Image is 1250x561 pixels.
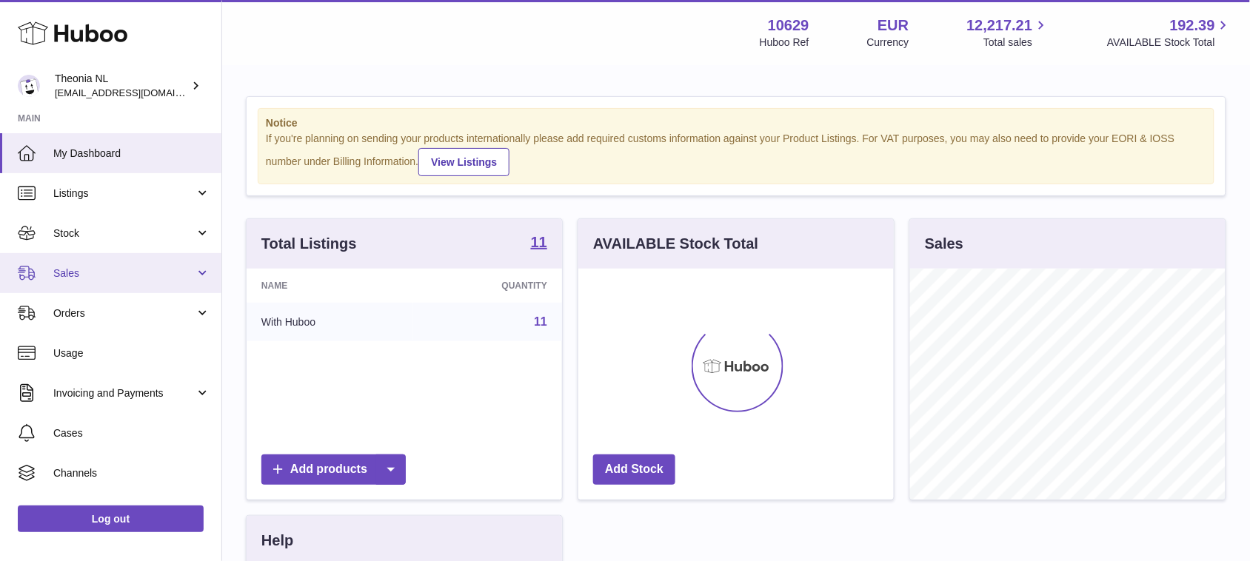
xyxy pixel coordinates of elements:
[247,269,413,303] th: Name
[531,235,547,252] a: 11
[531,235,547,249] strong: 11
[18,75,40,97] img: info@wholesomegoods.eu
[966,16,1032,36] span: 12,217.21
[1107,36,1232,50] span: AVAILABLE Stock Total
[593,234,758,254] h3: AVAILABLE Stock Total
[18,505,204,532] a: Log out
[983,36,1049,50] span: Total sales
[247,303,413,341] td: With Huboo
[925,234,963,254] h3: Sales
[53,187,195,201] span: Listings
[55,72,188,100] div: Theonia NL
[1170,16,1215,36] span: 192.39
[593,454,675,485] a: Add Stock
[53,147,210,161] span: My Dashboard
[966,16,1049,50] a: 12,217.21 Total sales
[53,306,195,320] span: Orders
[53,466,210,480] span: Channels
[768,16,809,36] strong: 10629
[266,132,1206,176] div: If you're planning on sending your products internationally please add required customs informati...
[53,266,195,280] span: Sales
[53,346,210,360] span: Usage
[53,386,195,400] span: Invoicing and Payments
[55,87,218,98] span: [EMAIL_ADDRESS][DOMAIN_NAME]
[261,454,406,485] a: Add products
[867,36,909,50] div: Currency
[53,426,210,440] span: Cases
[261,531,293,551] h3: Help
[266,116,1206,130] strong: Notice
[1107,16,1232,50] a: 192.39 AVAILABLE Stock Total
[413,269,562,303] th: Quantity
[261,234,357,254] h3: Total Listings
[418,148,509,176] a: View Listings
[53,226,195,241] span: Stock
[878,16,909,36] strong: EUR
[534,315,547,328] a: 11
[760,36,809,50] div: Huboo Ref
